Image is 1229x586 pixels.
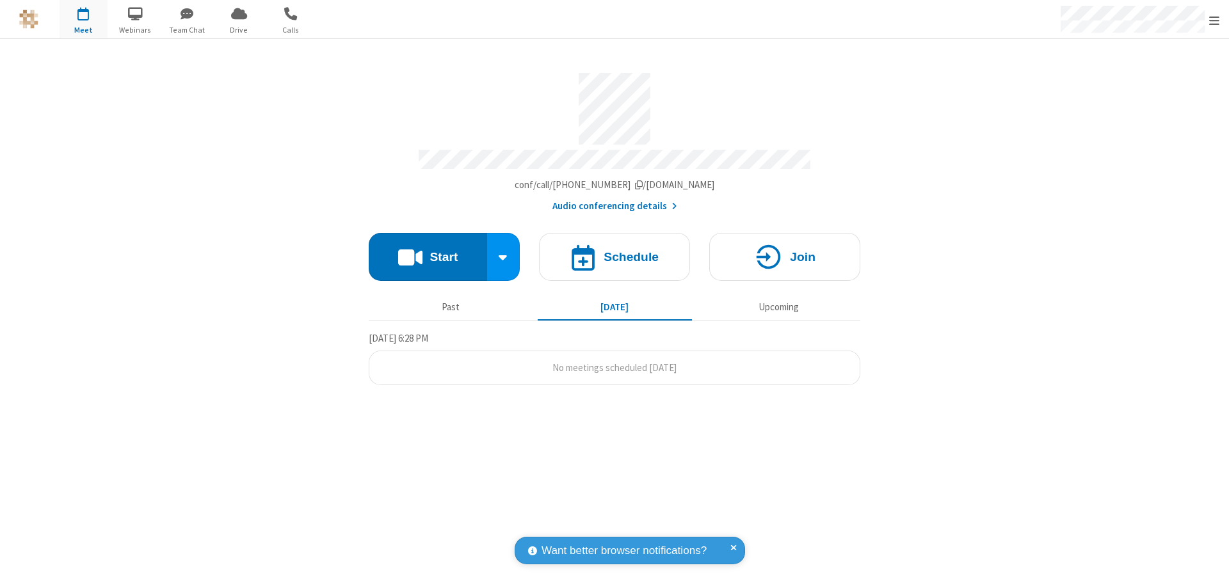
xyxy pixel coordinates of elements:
[60,24,108,36] span: Meet
[709,233,860,281] button: Join
[369,332,428,344] span: [DATE] 6:28 PM
[111,24,159,36] span: Webinars
[369,331,860,386] section: Today's Meetings
[215,24,263,36] span: Drive
[604,251,659,263] h4: Schedule
[369,63,860,214] section: Account details
[552,199,677,214] button: Audio conferencing details
[487,233,520,281] div: Start conference options
[542,542,707,559] span: Want better browser notifications?
[790,251,815,263] h4: Join
[430,251,458,263] h4: Start
[702,295,856,319] button: Upcoming
[267,24,315,36] span: Calls
[539,233,690,281] button: Schedule
[369,233,487,281] button: Start
[515,178,715,191] span: Copy my meeting room link
[515,178,715,193] button: Copy my meeting room linkCopy my meeting room link
[163,24,211,36] span: Team Chat
[538,295,692,319] button: [DATE]
[552,361,677,374] span: No meetings scheduled [DATE]
[374,295,528,319] button: Past
[19,10,38,29] img: QA Selenium DO NOT DELETE OR CHANGE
